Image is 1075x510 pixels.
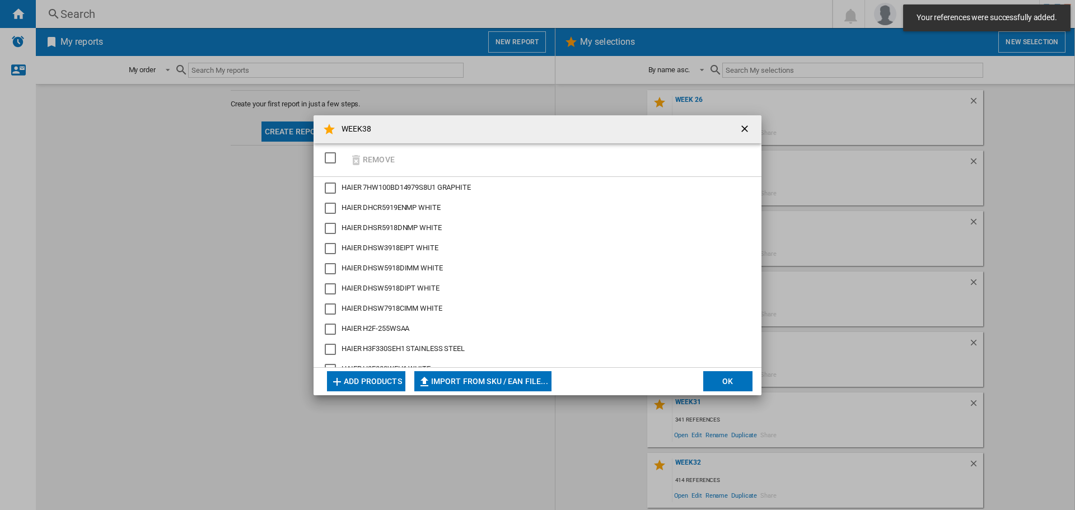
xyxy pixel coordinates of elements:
h4: WEEK38 [336,124,372,135]
md-checkbox: HAIER DHSW5918DIMM WHITE [325,263,741,274]
md-checkbox: HAIER 7HW100BD14979S8U1 GRAPHITE [325,183,741,194]
button: Add products [327,371,405,391]
span: HAIER DHSW7918CIMM WHITE [342,304,442,312]
button: OK [703,371,752,391]
ng-md-icon: getI18NText('BUTTONS.CLOSE_DIALOG') [739,123,752,137]
span: HAIER DHSW5918DIPT WHITE [342,284,440,292]
button: Remove [346,147,398,173]
md-checkbox: HAIER DHSW7918CIMM WHITE [325,303,741,315]
button: Import from SKU / EAN file... [414,371,551,391]
md-checkbox: HAIER H3F330WEH1 WHITE [325,364,741,375]
md-checkbox: HAIER DHSW3918EIPT WHITE [325,243,741,254]
span: HAIER H3F330WEH1 WHITE [342,364,431,373]
span: HAIER H3F330SEH1 STAINLESS STEEL [342,344,465,353]
span: HAIER DHSW5918DIMM WHITE [342,264,443,272]
span: HAIER DHCR5919ENMP WHITE [342,203,441,212]
md-checkbox: HAIER DHSR5918DNMP WHITE [325,223,741,234]
span: Your references were successfully added. [913,12,1060,24]
md-checkbox: HAIER DHSW5918DIPT WHITE [325,283,741,294]
span: HAIER 7HW100BD14979S8U1 GRAPHITE [342,183,471,191]
span: HAIER DHSW3918EIPT WHITE [342,244,438,252]
md-checkbox: HAIER H2F-255WSAA [325,324,741,335]
md-checkbox: SELECTIONS.EDITION_POPUP.SELECT_DESELECT [325,149,342,167]
button: getI18NText('BUTTONS.CLOSE_DIALOG') [735,118,757,141]
span: HAIER H2F-255WSAA [342,324,409,333]
md-checkbox: HAIER H3F330SEH1 STAINLESS STEEL [325,344,741,355]
md-checkbox: HAIER DHCR5919ENMP WHITE [325,203,741,214]
span: HAIER DHSR5918DNMP WHITE [342,223,442,232]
